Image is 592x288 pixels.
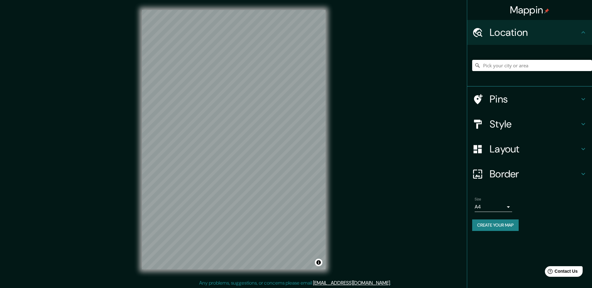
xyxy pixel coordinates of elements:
div: A4 [475,202,512,212]
input: Pick your city or area [472,60,592,71]
div: Border [467,161,592,186]
div: . [392,279,393,287]
div: Layout [467,137,592,161]
div: Pins [467,87,592,112]
p: Any problems, suggestions, or concerns please email . [199,279,391,287]
div: Style [467,112,592,137]
h4: Location [490,26,580,39]
canvas: Map [142,10,325,269]
img: pin-icon.png [544,8,549,13]
div: Location [467,20,592,45]
label: Size [475,197,481,202]
div: . [391,279,392,287]
a: [EMAIL_ADDRESS][DOMAIN_NAME] [313,280,390,286]
button: Toggle attribution [315,259,322,266]
h4: Layout [490,143,580,155]
h4: Border [490,168,580,180]
h4: Style [490,118,580,130]
button: Create your map [472,219,519,231]
h4: Mappin [510,4,550,16]
h4: Pins [490,93,580,105]
iframe: Help widget launcher [536,264,585,281]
